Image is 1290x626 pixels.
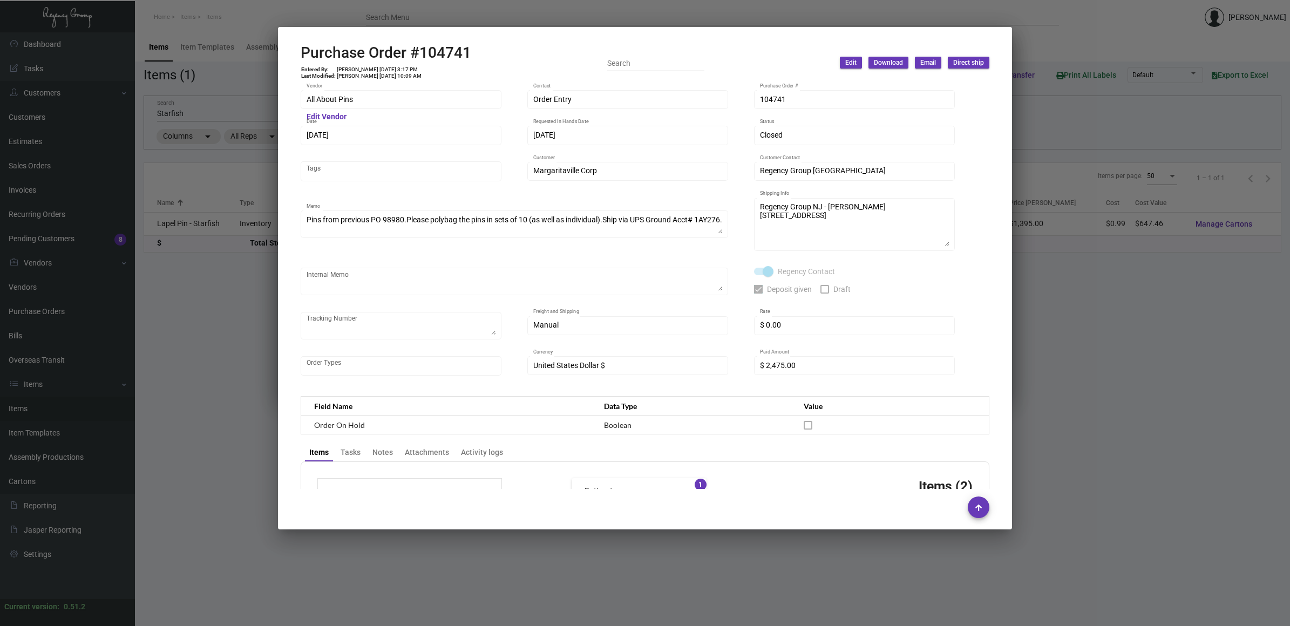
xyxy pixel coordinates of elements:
[64,601,85,613] div: 0.51.2
[833,283,851,296] span: Draft
[307,113,347,121] mat-hint: Edit Vendor
[604,420,632,430] span: Boolean
[336,66,422,73] td: [PERSON_NAME] [DATE] 3:17 PM
[840,57,862,69] button: Edit
[593,397,793,416] th: Data Type
[301,66,336,73] td: Entered By:
[868,57,908,69] button: Download
[767,283,812,296] span: Deposit given
[301,73,336,79] td: Last Modified:
[336,73,422,79] td: [PERSON_NAME] [DATE] 10:09 AM
[760,131,783,139] span: Closed
[778,265,835,278] span: Regency Contact
[919,478,973,494] h3: Items (2)
[314,420,365,430] span: Order On Hold
[309,447,329,458] div: Items
[585,485,681,498] mat-panel-title: Estimates
[4,601,59,613] div: Current version:
[461,447,503,458] div: Activity logs
[948,57,989,69] button: Direct ship
[405,447,449,458] div: Attachments
[953,58,984,67] span: Direct ship
[301,397,594,416] th: Field Name
[341,447,361,458] div: Tasks
[793,397,989,416] th: Value
[915,57,941,69] button: Email
[572,478,707,504] mat-expansion-panel-header: Estimates
[301,44,471,62] h2: Purchase Order #104741
[920,58,936,67] span: Email
[372,447,393,458] div: Notes
[533,321,559,329] span: Manual
[874,58,903,67] span: Download
[845,58,857,67] span: Edit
